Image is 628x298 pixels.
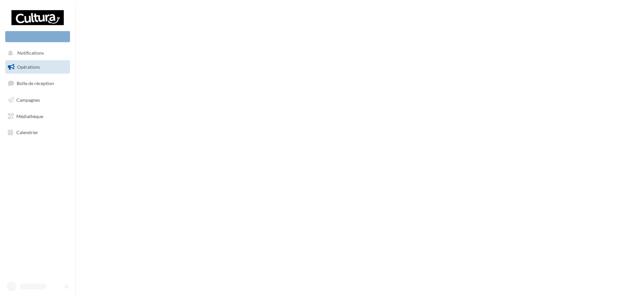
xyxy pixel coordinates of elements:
a: Opérations [4,60,71,74]
a: Boîte de réception [4,76,71,90]
a: Campagnes [4,93,71,107]
span: Calendrier [16,130,38,135]
span: Notifications [17,50,44,56]
a: Calendrier [4,126,71,139]
span: Opérations [17,64,40,70]
span: Boîte de réception [17,80,54,86]
span: Médiathèque [16,113,43,119]
div: Nouvelle campagne [5,31,70,42]
a: Médiathèque [4,110,71,123]
span: Campagnes [16,97,40,103]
